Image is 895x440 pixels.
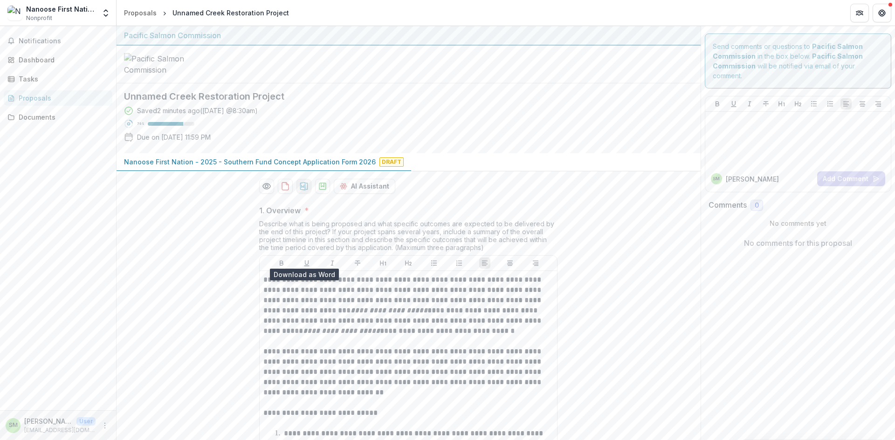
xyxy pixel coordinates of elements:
[137,121,144,127] p: 76 %
[137,106,258,115] div: Saved 2 minutes ago ( [DATE] @ 8:30am )
[124,53,217,75] img: Pacific Salmon Commission
[259,220,558,255] div: Describe what is being proposed and what specific outcomes are expected to be delivered by the en...
[712,98,723,109] button: Bold
[4,71,112,87] a: Tasks
[4,109,112,125] a: Documents
[124,8,157,18] div: Proposals
[808,98,819,109] button: Bullet List
[76,417,96,426] p: User
[259,179,274,194] button: Preview b850e72e-8388-4932-ab1a-7fa8d2069914-0.pdf
[428,257,440,269] button: Bullet List
[99,4,112,22] button: Open entity switcher
[278,179,293,194] button: download-proposal
[9,422,18,428] div: Steven Moore
[857,98,868,109] button: Align Center
[454,257,465,269] button: Ordered List
[19,93,105,103] div: Proposals
[315,179,330,194] button: download-proposal
[172,8,289,18] div: Unnamed Creek Restoration Project
[728,98,739,109] button: Underline
[99,420,110,431] button: More
[120,6,160,20] a: Proposals
[504,257,516,269] button: Align Center
[530,257,541,269] button: Align Right
[403,257,414,269] button: Heading 2
[124,91,678,102] h2: Unnamed Creek Restoration Project
[713,176,720,181] div: Steven Moore
[327,257,338,269] button: Italicize
[19,55,105,65] div: Dashboard
[379,157,404,167] span: Draft
[19,112,105,122] div: Documents
[24,426,96,434] p: [EMAIL_ADDRESS][DOMAIN_NAME]
[4,52,112,68] a: Dashboard
[301,257,312,269] button: Underline
[776,98,787,109] button: Heading 1
[705,34,892,88] div: Send comments or questions to in the box below. will be notified via email of your comment.
[850,4,869,22] button: Partners
[744,98,755,109] button: Italicize
[276,257,287,269] button: Bold
[744,237,852,249] p: No comments for this proposal
[137,132,211,142] p: Due on [DATE] 11:59 PM
[726,174,779,184] p: [PERSON_NAME]
[334,179,395,194] button: AI Assistant
[352,257,363,269] button: Strike
[840,98,852,109] button: Align Left
[296,179,311,194] button: download-proposal
[817,171,885,186] button: Add Comment
[4,34,112,48] button: Notifications
[7,6,22,20] img: Nanoose First Nation
[709,201,747,210] h2: Comments
[378,257,389,269] button: Heading 1
[479,257,490,269] button: Align Left
[259,205,301,216] p: 1. Overview
[709,218,888,228] p: No comments yet
[19,37,109,45] span: Notifications
[873,98,884,109] button: Align Right
[760,98,771,109] button: Strike
[825,98,836,109] button: Ordered List
[26,14,52,22] span: Nonprofit
[4,90,112,106] a: Proposals
[124,157,376,167] p: Nanoose First Nation - 2025 - Southern Fund Concept Application Form 2026
[120,6,293,20] nav: breadcrumb
[24,416,73,426] p: [PERSON_NAME]
[873,4,891,22] button: Get Help
[755,202,759,210] span: 0
[26,4,96,14] div: Nanoose First Nation
[792,98,804,109] button: Heading 2
[124,30,693,41] div: Pacific Salmon Commission
[19,74,105,84] div: Tasks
